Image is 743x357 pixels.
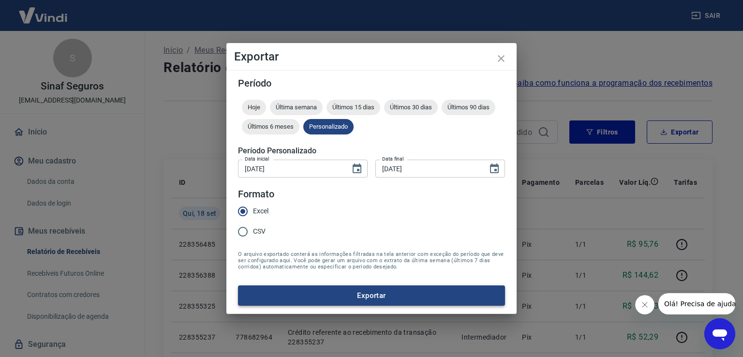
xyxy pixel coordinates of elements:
label: Data final [382,155,404,163]
div: Últimos 6 meses [242,119,299,134]
div: Últimos 30 dias [384,100,438,115]
span: CSV [253,226,266,237]
span: O arquivo exportado conterá as informações filtradas na tela anterior com exceção do período que ... [238,251,505,270]
legend: Formato [238,187,274,201]
label: Data inicial [245,155,269,163]
div: Hoje [242,100,266,115]
h5: Período Personalizado [238,146,505,156]
button: close [490,47,513,70]
div: Últimos 90 dias [442,100,495,115]
span: Olá! Precisa de ajuda? [6,7,81,15]
button: Choose date, selected date is 18 de set de 2025 [485,159,504,178]
div: Última semana [270,100,323,115]
span: Excel [253,206,268,216]
span: Últimos 6 meses [242,123,299,130]
iframe: Fechar mensagem [635,295,654,314]
span: Personalizado [303,123,354,130]
span: Últimos 30 dias [384,104,438,111]
div: Últimos 15 dias [327,100,380,115]
iframe: Botão para abrir a janela de mensagens [704,318,735,349]
span: Última semana [270,104,323,111]
div: Personalizado [303,119,354,134]
h5: Período [238,78,505,88]
h4: Exportar [234,51,509,62]
span: Últimos 90 dias [442,104,495,111]
iframe: Mensagem da empresa [658,293,735,314]
button: Choose date, selected date is 18 de set de 2025 [347,159,367,178]
span: Hoje [242,104,266,111]
span: Últimos 15 dias [327,104,380,111]
input: DD/MM/YYYY [238,160,343,178]
button: Exportar [238,285,505,306]
input: DD/MM/YYYY [375,160,481,178]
